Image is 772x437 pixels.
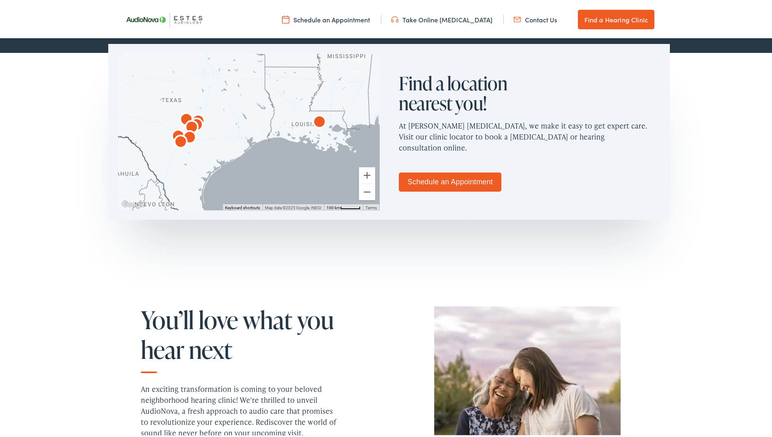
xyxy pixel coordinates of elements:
a: Open this area in Google Maps (opens a new window) [120,198,147,208]
div: AudioNova [177,109,196,129]
h2: Find a location nearest you! [399,72,529,112]
span: you [297,305,334,332]
a: Find a Hearing Clinic [578,8,654,28]
button: Map Scale: 100 km per 46 pixels [324,203,363,208]
p: At [PERSON_NAME] [MEDICAL_DATA], we make it easy to get expert care. Visit our clinic locator to ... [399,112,660,158]
button: Keyboard shortcuts [225,203,260,209]
span: love [199,305,238,332]
span: what [243,305,293,332]
img: utility icon [282,13,289,22]
span: Map data ©2025 Google, INEGI [265,204,321,208]
div: AudioNova [187,114,206,134]
div: AudioNova [188,111,208,130]
img: Google [120,198,147,208]
div: AudioNova [180,127,199,146]
p: An exciting transformation is coming to your beloved neighborhood hearing clinic! We're thrilled ... [141,382,336,437]
button: Zoom out [359,182,375,199]
span: hear [141,334,184,361]
a: Schedule an Appointment [399,171,501,190]
span: You’ll [141,305,194,332]
a: Take Online [MEDICAL_DATA] [391,13,492,22]
a: Schedule an Appointment [282,13,370,22]
img: utility icon [391,13,398,22]
a: Terms (opens in new tab) [365,204,377,208]
button: Zoom in [359,166,375,182]
div: AudioNova [168,126,188,145]
img: utility icon [514,13,521,22]
div: AudioNova [310,111,329,131]
a: Contact Us [514,13,557,22]
span: next [189,334,232,361]
div: AudioNova [182,117,201,136]
div: AudioNova [171,131,190,151]
span: 100 km [326,204,340,208]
